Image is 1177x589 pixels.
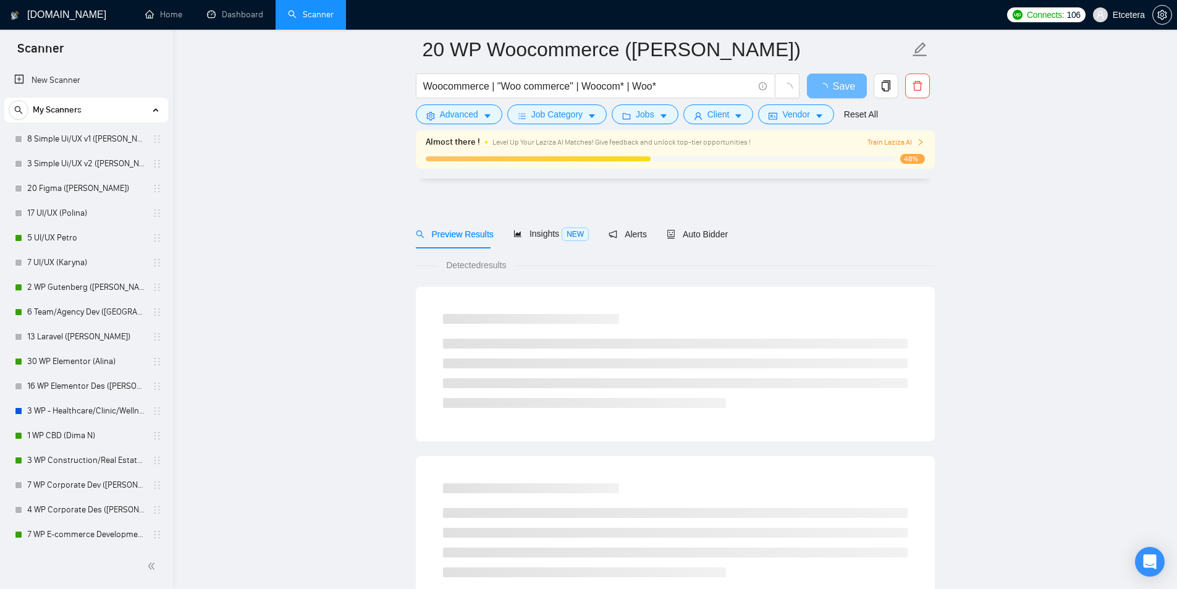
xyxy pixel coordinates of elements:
[152,332,162,342] span: holder
[152,184,162,193] span: holder
[152,480,162,490] span: holder
[9,106,28,114] span: search
[609,230,617,239] span: notification
[1066,8,1080,22] span: 106
[426,111,435,121] span: setting
[11,6,19,25] img: logo
[423,34,909,65] input: Scanner name...
[440,108,478,121] span: Advanced
[7,40,74,66] span: Scanner
[492,138,751,146] span: Level Up Your Laziza AI Matches! Give feedback and unlock top-tier opportunities !
[507,104,607,124] button: barsJob Categorycaret-down
[1013,10,1023,20] img: upwork-logo.png
[912,41,928,57] span: edit
[4,68,168,93] li: New Scanner
[636,108,654,121] span: Jobs
[9,100,28,120] button: search
[844,108,878,121] a: Reset All
[659,111,668,121] span: caret-down
[14,68,158,93] a: New Scanner
[818,83,833,93] span: loading
[758,104,833,124] button: idcardVendorcaret-down
[416,230,424,239] span: search
[1027,8,1064,22] span: Connects:
[27,374,145,399] a: 16 WP Elementor Des ([PERSON_NAME])
[27,349,145,374] a: 30 WP Elementor (Alina)
[683,104,754,124] button: userClientcaret-down
[27,226,145,250] a: 5 UI/UX Petro
[27,399,145,423] a: 3 WP - Healthcare/Clinic/Wellness/Beauty (Dima N)
[145,9,182,20] a: homeHome
[27,275,145,300] a: 2 WP Gutenberg ([PERSON_NAME] Br)
[807,74,867,98] button: Save
[815,111,824,121] span: caret-down
[874,74,898,98] button: copy
[27,300,145,324] a: 6 Team/Agency Dev ([GEOGRAPHIC_DATA])
[426,135,480,149] span: Almost there !
[152,134,162,144] span: holder
[33,98,82,122] span: My Scanners
[833,78,855,94] span: Save
[622,111,631,121] span: folder
[152,456,162,465] span: holder
[667,230,675,239] span: robot
[416,229,494,239] span: Preview Results
[1096,11,1105,19] span: user
[609,229,647,239] span: Alerts
[27,473,145,498] a: 7 WP Corporate Dev ([PERSON_NAME] B)
[1152,10,1172,20] a: setting
[917,138,924,146] span: right
[152,530,162,540] span: holder
[27,324,145,349] a: 13 Laravel ([PERSON_NAME])
[867,137,924,148] span: Train Laziza AI
[152,208,162,218] span: holder
[612,104,678,124] button: folderJobscaret-down
[562,227,589,241] span: NEW
[207,9,263,20] a: dashboardDashboard
[782,83,793,94] span: loading
[152,282,162,292] span: holder
[1135,547,1165,577] div: Open Intercom Messenger
[734,111,743,121] span: caret-down
[1153,10,1171,20] span: setting
[27,522,145,547] a: 7 WP E-commerce Development ([PERSON_NAME] B)
[147,560,159,572] span: double-left
[27,151,145,176] a: 3 Simple Ui/UX v2 ([PERSON_NAME])
[782,108,809,121] span: Vendor
[513,229,589,239] span: Insights
[483,111,492,121] span: caret-down
[27,176,145,201] a: 20 Figma ([PERSON_NAME])
[423,78,753,94] input: Search Freelance Jobs...
[152,307,162,317] span: holder
[27,498,145,522] a: 4 WP Corporate Des ([PERSON_NAME])
[906,80,929,91] span: delete
[27,201,145,226] a: 17 UI/UX (Polina)
[152,431,162,441] span: holder
[27,448,145,473] a: 3 WP Construction/Real Estate Website Development ([PERSON_NAME] B)
[905,74,930,98] button: delete
[437,258,515,272] span: Detected results
[152,357,162,367] span: holder
[416,104,502,124] button: settingAdvancedcaret-down
[288,9,334,20] a: searchScanner
[759,82,767,90] span: info-circle
[152,258,162,268] span: holder
[152,233,162,243] span: holder
[1152,5,1172,25] button: setting
[874,80,898,91] span: copy
[27,423,145,448] a: 1 WP CBD (Dima N)
[27,250,145,275] a: 7 UI/UX (Karyna)
[152,381,162,391] span: holder
[667,229,728,239] span: Auto Bidder
[707,108,730,121] span: Client
[900,154,925,164] span: 48%
[27,127,145,151] a: 8 Simple Ui/UX v1 ([PERSON_NAME])
[769,111,777,121] span: idcard
[694,111,702,121] span: user
[513,229,522,238] span: area-chart
[152,159,162,169] span: holder
[588,111,596,121] span: caret-down
[518,111,526,121] span: bars
[152,406,162,416] span: holder
[531,108,583,121] span: Job Category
